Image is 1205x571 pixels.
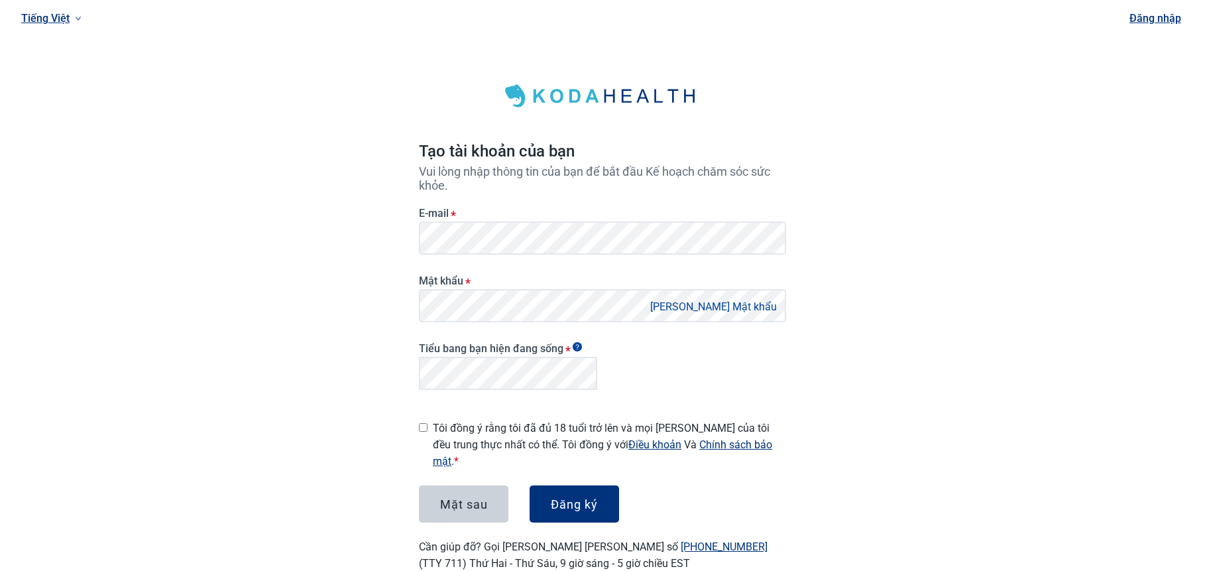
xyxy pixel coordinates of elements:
[419,139,786,164] h1: Tạo tài khoản của bạn
[440,497,488,511] div: Mặt sau
[454,455,459,468] span: Required field
[628,438,681,451] a: Điều khoản
[646,298,781,316] button: [PERSON_NAME] Mật khẩu
[1129,12,1181,25] a: Đăng nhập
[75,15,82,22] span: down
[419,275,786,287] label: Mật khẩu
[419,207,786,220] label: E-mail
[530,485,619,523] button: Đăng ký
[419,540,768,570] label: Cần giúp đỡ? Gọi [PERSON_NAME] [PERSON_NAME] số (TTY 711) Thứ Hai - Thứ Sáu, 9 giờ sáng - 5 giờ c...
[496,80,709,113] img: Koda Health
[419,485,508,523] button: Mặt sau
[419,342,597,355] label: Tiểu bang bạn hiện đang sống
[419,164,786,192] p: Vui lòng nhập thông tin của bạn để bắt đầu Kế hoạch chăm sóc sức khỏe.
[573,342,582,351] span: Show tooltip
[681,540,768,553] a: [PHONE_NUMBER]
[551,497,598,511] div: Đăng ký
[433,420,786,470] label: Tôi đồng ý rằng tôi đã đủ 18 tuổi trở lên và mọi [PERSON_NAME] của tôi đều trung thực nhất có thể...
[16,7,87,29] a: Ngôn ngữ hiện tại: Tiếng Việt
